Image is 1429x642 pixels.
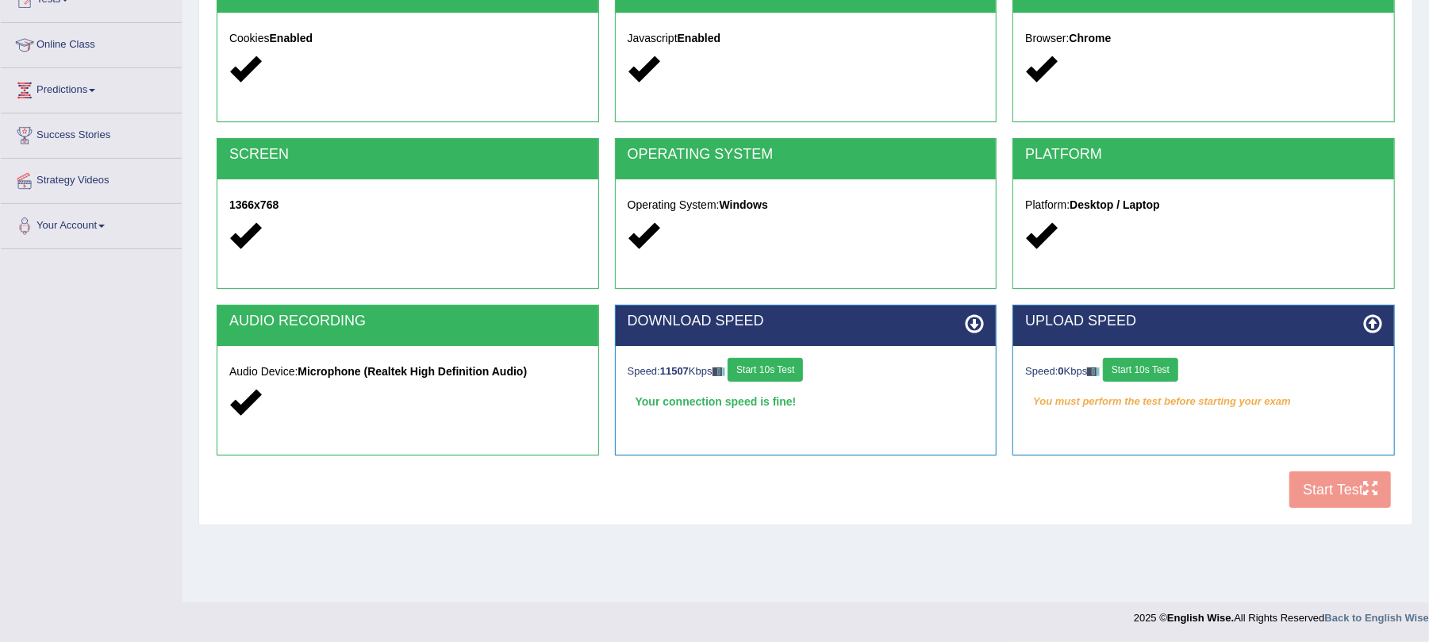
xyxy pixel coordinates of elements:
strong: Windows [720,198,768,211]
h5: Audio Device: [229,366,586,378]
h5: Platform: [1025,199,1382,211]
strong: Desktop / Laptop [1070,198,1160,211]
strong: 1366x768 [229,198,279,211]
div: Your connection speed is fine! [628,390,985,413]
div: Speed: Kbps [1025,358,1382,386]
em: You must perform the test before starting your exam [1025,390,1382,413]
strong: Enabled [678,32,720,44]
strong: 11507 [660,365,689,377]
h2: OPERATING SYSTEM [628,147,985,163]
div: 2025 © All Rights Reserved [1134,602,1429,625]
button: Start 10s Test [728,358,803,382]
a: Success Stories [1,113,182,153]
h2: SCREEN [229,147,586,163]
h5: Cookies [229,33,586,44]
a: Your Account [1,204,182,244]
h5: Browser: [1025,33,1382,44]
strong: Microphone (Realtek High Definition Audio) [298,365,527,378]
button: Start 10s Test [1103,358,1178,382]
h2: UPLOAD SPEED [1025,313,1382,329]
a: Online Class [1,23,182,63]
strong: Enabled [270,32,313,44]
strong: 0 [1058,365,1064,377]
div: Speed: Kbps [628,358,985,386]
a: Strategy Videos [1,159,182,198]
h5: Operating System: [628,199,985,211]
a: Back to English Wise [1325,612,1429,624]
h2: DOWNLOAD SPEED [628,313,985,329]
h2: AUDIO RECORDING [229,313,586,329]
strong: English Wise. [1167,612,1234,624]
h5: Javascript [628,33,985,44]
img: ajax-loader-fb-connection.gif [713,367,725,376]
img: ajax-loader-fb-connection.gif [1087,367,1100,376]
a: Predictions [1,68,182,108]
strong: Chrome [1070,32,1112,44]
h2: PLATFORM [1025,147,1382,163]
